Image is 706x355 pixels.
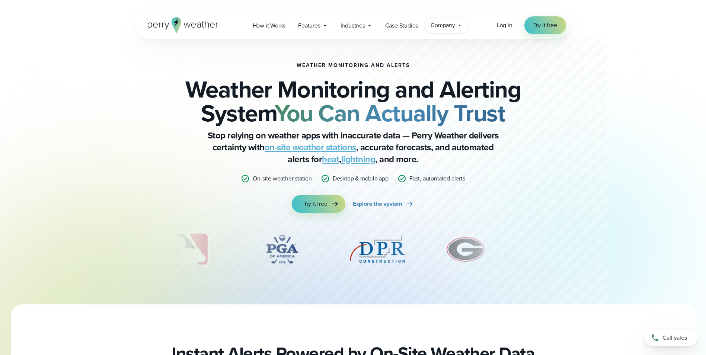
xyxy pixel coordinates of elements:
[275,96,505,131] strong: You Can Actually Trust
[353,195,414,213] a: Explore the system
[645,330,697,346] a: Call sales
[497,21,512,30] a: Log in
[443,231,489,268] img: University-of-Georgia.svg
[138,231,217,268] div: 3 of 12
[173,77,533,125] h2: Weather Monitoring and Alerting System
[252,231,312,268] img: PGA.svg
[322,153,339,166] a: heat
[353,199,402,208] span: Explore the system
[138,231,217,268] img: MLB.svg
[524,231,630,268] img: Corona-Norco-Unified-School-District.svg
[348,231,407,268] img: DPR-Construction.svg
[431,21,455,30] span: Company
[348,231,407,268] div: 5 of 12
[524,231,630,268] div: 7 of 12
[292,195,345,213] a: Try it free
[333,174,389,183] p: Desktop & mobile app
[443,231,489,268] div: 6 of 12
[204,129,502,165] p: Stop relying on weather apps with inaccurate data — Perry Weather delivers certainty with , accur...
[173,231,533,272] div: slideshow
[497,21,512,29] span: Log in
[252,231,312,268] div: 4 of 12
[297,63,410,68] h1: Weather Monitoring and Alerts
[662,333,687,342] span: Call sales
[341,21,365,30] span: Industries
[246,18,292,33] a: How it Works
[304,199,328,208] span: Try it free
[253,174,312,183] p: On-site weather station
[379,18,425,33] a: Case Studies
[385,21,418,30] span: Case Studies
[524,16,566,34] a: Try it free
[409,174,465,183] p: Fast, automated alerts
[533,21,557,30] span: Try it free
[341,153,376,166] a: lightning
[265,141,356,154] a: on-site weather stations
[253,21,286,30] span: How it Works
[298,21,320,30] span: Features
